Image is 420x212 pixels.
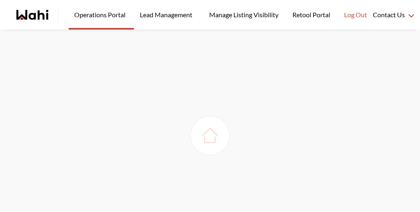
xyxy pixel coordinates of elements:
span: Log Out [344,9,367,20]
a: Wahi homepage [16,10,48,20]
span: Operations Portal [74,9,128,20]
span: Retool Portal [292,9,333,20]
span: Lead Management [140,9,195,20]
img: loading house image [199,124,221,147]
span: Manage Listing Visibility [207,9,281,20]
